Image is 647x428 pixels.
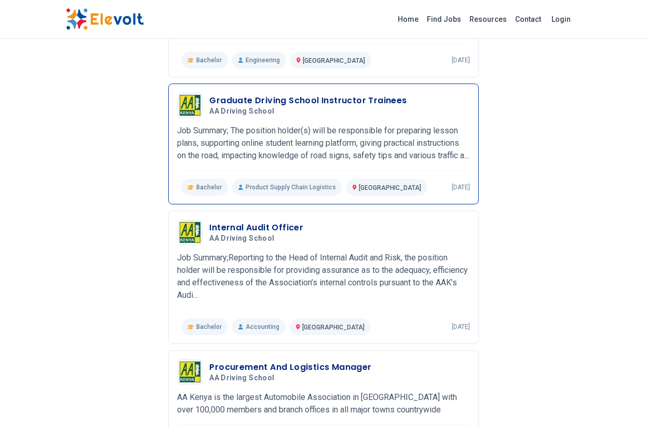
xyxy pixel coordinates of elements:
p: Engineering [232,52,286,68]
span: [GEOGRAPHIC_DATA] [302,324,365,331]
iframe: Chat Widget [595,378,647,428]
a: Home [394,11,423,27]
p: Job Summary; The position holder(s) will be responsible for preparing lesson plans, supporting on... [177,125,469,162]
img: AA Driving School [180,222,200,243]
h3: Procurement And Logistics Manager [209,361,371,374]
a: Contact [511,11,545,27]
p: [DATE] [452,56,470,64]
p: Job Summary;Reporting to the Head of Internal Audit and Risk, the position holder will be respons... [177,252,469,301]
p: [DATE] [452,183,470,191]
a: Find Jobs [423,11,465,27]
a: Login [545,9,577,30]
img: AA Driving School [180,362,200,382]
h3: Internal Audit Officer [209,222,303,234]
img: Elevolt [66,8,144,30]
a: Resources [465,11,511,27]
a: AA Driving SchoolInternal Audit OfficerAA Driving SchoolJob Summary;Reporting to the Head of Inte... [177,219,469,335]
p: Product Supply Chain Logistics [232,179,342,196]
span: [GEOGRAPHIC_DATA] [359,184,421,191]
p: AA Kenya is the largest Automobile Association in [GEOGRAPHIC_DATA] with over 100,000 members and... [177,391,469,416]
span: AA Driving School [209,107,274,116]
span: AA Driving School [209,234,274,243]
span: Bachelor [196,183,222,191]
span: [GEOGRAPHIC_DATA] [303,57,365,64]
p: [DATE] [452,323,470,331]
p: Accounting [232,319,285,335]
span: Bachelor [196,323,222,331]
h3: Graduate Driving School Instructor Trainees [209,94,407,107]
img: AA Driving School [180,95,200,116]
a: AA Driving SchoolGraduate Driving School Instructor TraineesAA Driving SchoolJob Summary; The pos... [177,92,469,196]
span: AA Driving School [209,374,274,383]
span: Bachelor [196,56,222,64]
